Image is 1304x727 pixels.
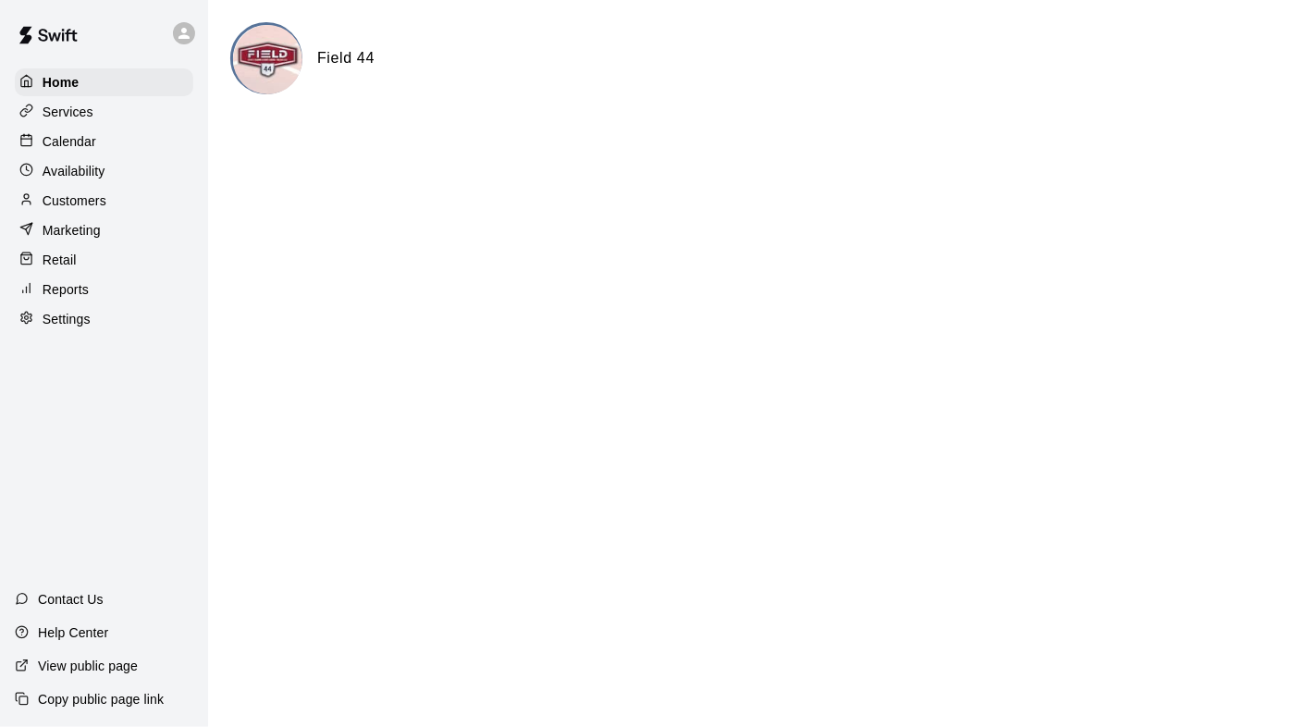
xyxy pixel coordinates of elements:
[15,68,193,96] a: Home
[43,251,77,269] p: Retail
[15,187,193,215] a: Customers
[43,221,101,240] p: Marketing
[15,246,193,274] a: Retail
[233,25,302,94] img: Field 44 logo
[43,132,96,151] p: Calendar
[43,162,105,180] p: Availability
[43,280,89,299] p: Reports
[317,46,375,70] h6: Field 44
[38,590,104,609] p: Contact Us
[15,98,193,126] a: Services
[38,623,108,642] p: Help Center
[15,128,193,155] a: Calendar
[38,657,138,675] p: View public page
[15,157,193,185] a: Availability
[43,191,106,210] p: Customers
[15,276,193,303] a: Reports
[38,690,164,709] p: Copy public page link
[15,216,193,244] a: Marketing
[43,103,93,121] p: Services
[43,73,80,92] p: Home
[43,310,91,328] p: Settings
[15,305,193,333] a: Settings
